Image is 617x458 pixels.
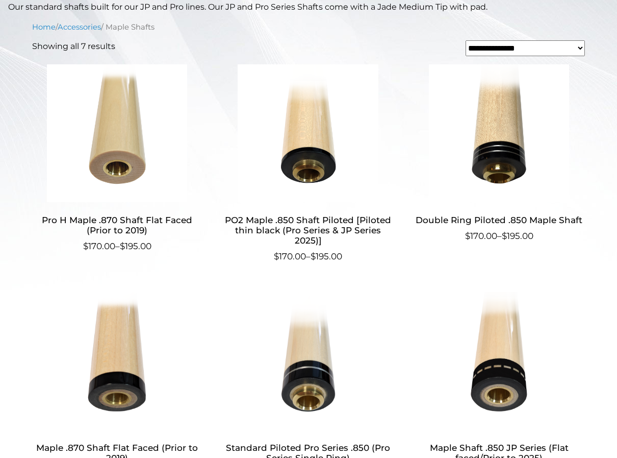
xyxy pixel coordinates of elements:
bdi: 170.00 [83,241,115,251]
span: $ [83,241,88,251]
bdi: 170.00 [274,251,306,261]
bdi: 195.00 [120,241,151,251]
h2: Pro H Maple .870 Shaft Flat Faced (Prior to 2019) [32,210,202,240]
span: $ [120,241,125,251]
nav: Breadcrumb [32,21,585,33]
p: Showing all 7 results [32,40,115,53]
h2: PO2 Maple .850 Shaft Piloted [Piloted thin black (Pro Series & JP Series 2025)] [223,210,393,250]
bdi: 170.00 [465,231,497,241]
a: Accessories [58,22,101,32]
p: Our standard shafts built for our JP and Pro lines. Our JP and Pro Series Shafts come with a Jade... [8,1,609,13]
h2: Double Ring Piloted .850 Maple Shaft [414,210,584,229]
a: Home [32,22,56,32]
select: Shop order [466,40,585,56]
span: – [32,240,202,253]
a: Double Ring Piloted .850 Maple Shaft $170.00–$195.00 [414,64,584,243]
span: $ [274,251,279,261]
img: Maple Shaft .850 JP Series (Flat faced/Prior to 2025) [414,292,584,430]
span: $ [465,231,470,241]
img: PO2 Maple .850 Shaft Piloted [Piloted thin black (Pro Series & JP Series 2025)] [223,64,393,202]
span: $ [502,231,507,241]
span: $ [311,251,316,261]
img: Pro H Maple .870 Shaft Flat Faced (Prior to 2019) [32,64,202,202]
a: Pro H Maple .870 Shaft Flat Faced (Prior to 2019) $170.00–$195.00 [32,64,202,253]
a: PO2 Maple .850 Shaft Piloted [Piloted thin black (Pro Series & JP Series 2025)] $170.00–$195.00 [223,64,393,263]
img: Standard Piloted Pro Series .850 (Pro Series Single Ring) [223,292,393,430]
bdi: 195.00 [502,231,533,241]
bdi: 195.00 [311,251,342,261]
span: – [223,250,393,263]
span: – [414,230,584,243]
img: Double Ring Piloted .850 Maple Shaft [414,64,584,202]
img: Maple .870 Shaft Flat Faced (Prior to 2019) [32,292,202,430]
